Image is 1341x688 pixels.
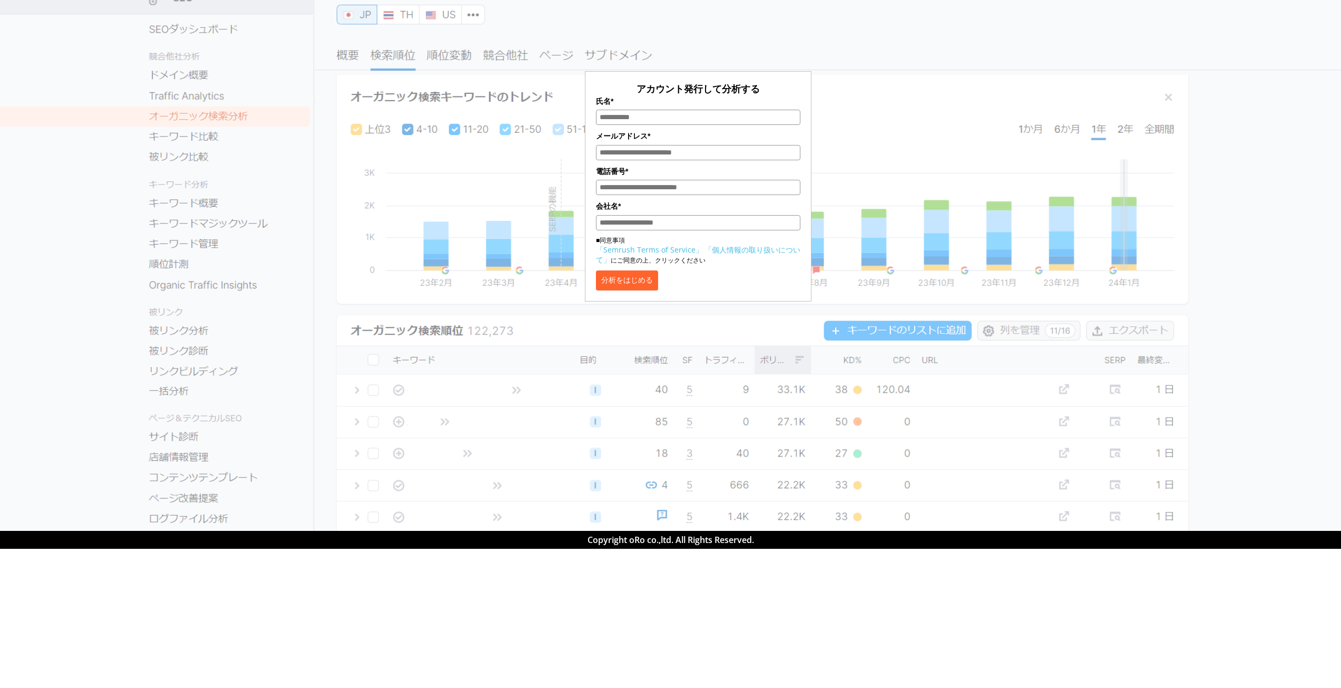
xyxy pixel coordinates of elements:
[596,245,703,255] a: 「Semrush Terms of Service」
[596,166,800,177] label: 電話番号*
[596,130,800,142] label: メールアドレス*
[596,245,800,265] a: 「個人情報の取り扱いについて」
[596,270,658,290] button: 分析をはじめる
[588,534,754,546] span: Copyright oRo co.,ltd. All Rights Reserved.
[637,82,760,95] span: アカウント発行して分析する
[596,236,800,265] p: ■同意事項 にご同意の上、クリックください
